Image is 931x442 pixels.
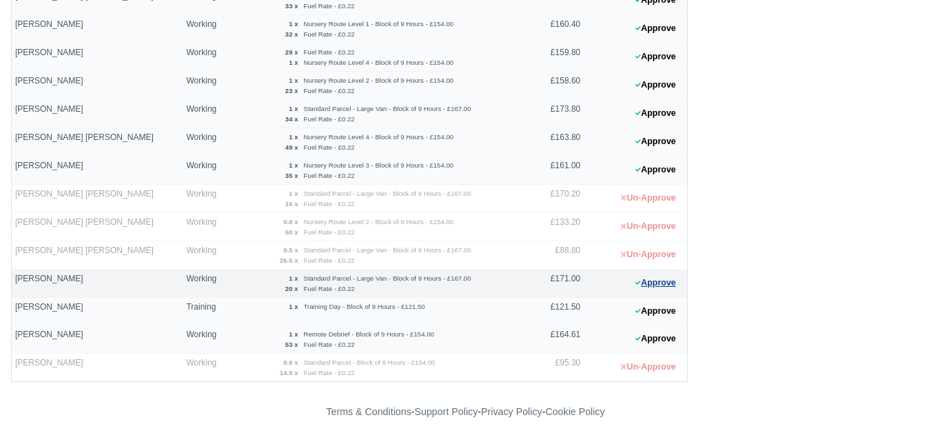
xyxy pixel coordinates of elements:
small: Fuel Rate - £0.22 [304,2,355,10]
button: Approve [628,132,684,152]
small: Nursery Route Level 1 - Block of 9 Hours - £154.00 [304,20,454,28]
strong: 33 x [285,2,298,10]
td: £159.80 [522,43,584,72]
strong: 29 x [285,48,298,56]
td: [PERSON_NAME] [12,15,183,43]
strong: 1 x [289,190,298,197]
a: Terms & Conditions [326,406,411,417]
strong: 1 x [289,161,298,169]
strong: 14.5 x [280,369,298,376]
td: [PERSON_NAME] [PERSON_NAME] [12,185,183,213]
small: Nursery Route Level 3 - Block of 9 Hours - £154.00 [304,161,454,169]
small: Fuel Rate - £0.22 [304,200,355,208]
button: Un-Approve [613,188,683,208]
td: £171.00 [522,270,584,298]
td: Working [183,325,226,354]
button: Approve [628,329,684,349]
td: Working [183,157,226,185]
strong: 49 x [285,143,298,151]
strong: 1 x [289,59,298,66]
td: Working [183,15,226,43]
strong: 32 x [285,30,298,38]
td: £160.40 [522,15,584,43]
small: Standard Parcel - Large Van - Block of 9 Hours - £167.00 [304,190,471,197]
small: Standard Parcel - Large Van - Block of 9 Hours - £167.00 [304,274,471,282]
td: [PERSON_NAME] [PERSON_NAME] [12,241,183,270]
strong: 1 x [289,330,298,338]
a: Privacy Policy [481,406,542,417]
td: [PERSON_NAME] [PERSON_NAME] [12,213,183,241]
td: [PERSON_NAME] [12,157,183,185]
td: £173.80 [522,100,584,128]
strong: 1 x [289,20,298,28]
td: £158.60 [522,72,584,100]
td: £88.80 [522,241,584,270]
button: Approve [628,103,684,123]
iframe: Chat Widget [862,376,931,442]
small: Nursery Route Level 2 - Block of 9 Hours - £154.00 [304,77,454,84]
strong: 1 x [289,105,298,112]
td: [PERSON_NAME] [12,354,183,382]
td: Working [183,100,226,128]
small: Fuel Rate - £0.22 [304,228,355,236]
small: Fuel Rate - £0.22 [304,285,355,292]
small: Nursery Route Level 2 - Block of 9 Hours - £154.00 [304,218,454,225]
small: Fuel Rate - £0.22 [304,143,355,151]
small: Remote Debrief - Block of 9 Hours - £154.00 [304,330,434,338]
strong: 1 x [289,133,298,141]
td: Working [183,241,226,270]
button: Approve [628,75,684,95]
small: Fuel Rate - £0.22 [304,48,355,56]
td: [PERSON_NAME] [12,43,183,72]
strong: 20 x [285,285,298,292]
strong: 0.8 x [283,218,298,225]
div: - - - [73,404,859,420]
small: Nursery Route Level 4 - Block of 9 Hours - £154.00 [304,133,454,141]
td: £163.80 [522,128,584,157]
strong: 34 x [285,115,298,123]
strong: 1 x [289,77,298,84]
button: Approve [628,301,684,321]
a: Support Policy [415,406,478,417]
td: Working [183,354,226,382]
strong: 23 x [285,87,298,94]
button: Approve [628,273,684,293]
small: Standard Parcel - Block of 9 Hours - £154.00 [304,359,436,366]
td: £161.00 [522,157,584,185]
button: Approve [628,160,684,180]
strong: 1 x [289,303,298,310]
small: Fuel Rate - £0.22 [304,172,355,179]
td: [PERSON_NAME] [12,325,183,354]
td: Working [183,213,226,241]
a: Cookie Policy [545,406,604,417]
button: Approve [628,19,684,39]
strong: 1 x [289,274,298,282]
strong: 50 x [285,228,298,236]
td: £133.20 [522,213,584,241]
button: Un-Approve [613,357,683,377]
td: Working [183,43,226,72]
small: Fuel Rate - £0.22 [304,369,355,376]
small: Fuel Rate - £0.22 [304,341,355,348]
td: [PERSON_NAME] [12,100,183,128]
small: Standard Parcel - Large Van - Block of 9 Hours - £167.00 [304,105,471,112]
small: Fuel Rate - £0.22 [304,87,355,94]
strong: 0.5 x [283,246,298,254]
td: [PERSON_NAME] [12,298,183,325]
button: Approve [628,47,684,67]
td: [PERSON_NAME] [PERSON_NAME] [12,128,183,157]
strong: 0.6 x [283,359,298,366]
strong: 53 x [285,341,298,348]
small: Fuel Rate - £0.22 [304,115,355,123]
td: Working [183,270,226,298]
td: Training [183,298,226,325]
strong: 26.5 x [280,257,298,264]
td: [PERSON_NAME] [12,72,183,100]
button: Un-Approve [613,217,683,237]
strong: 16 x [285,200,298,208]
small: Fuel Rate - £0.22 [304,257,355,264]
td: Working [183,185,226,213]
td: £164.61 [522,325,584,354]
td: £95.30 [522,354,584,382]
